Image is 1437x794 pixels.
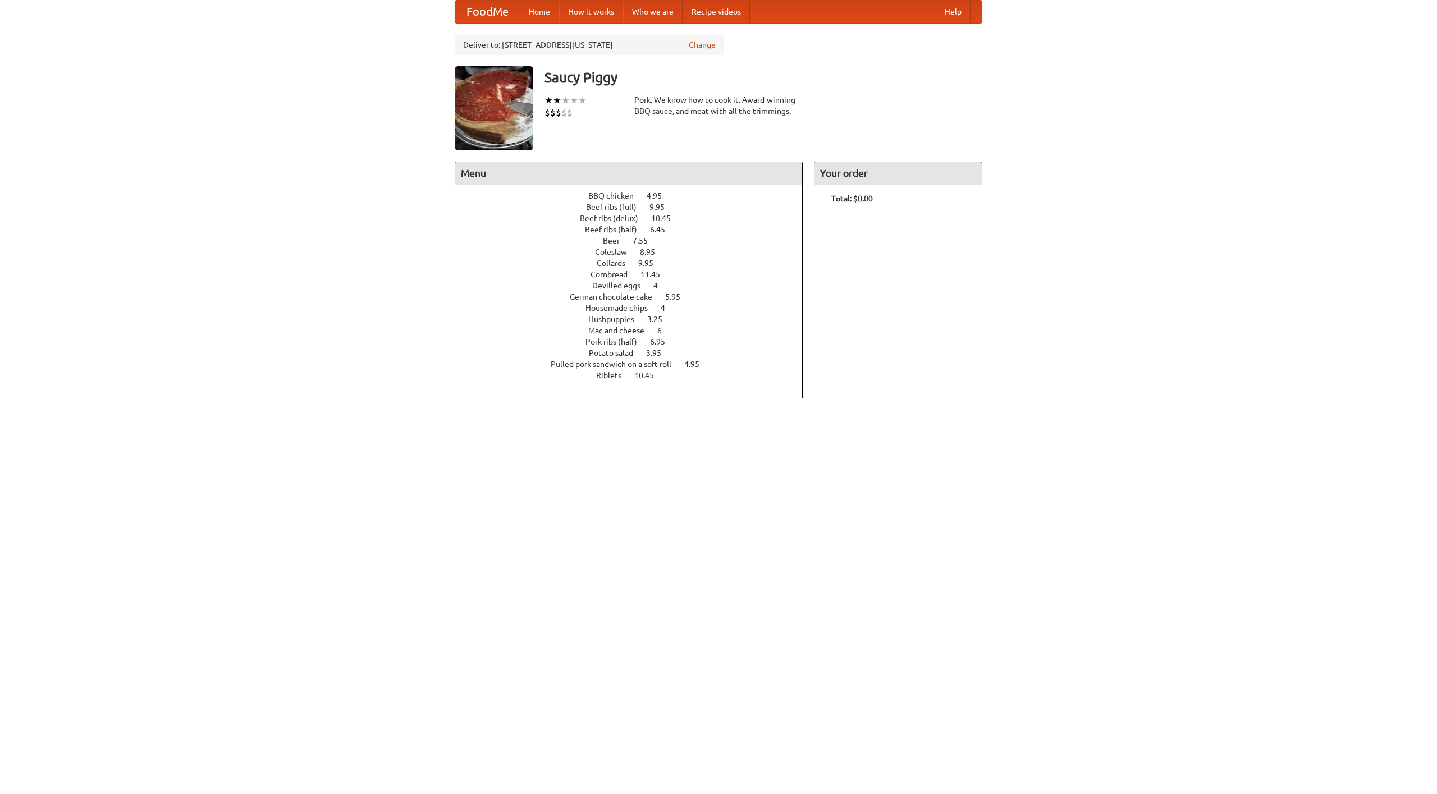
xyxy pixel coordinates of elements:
span: 4 [653,281,669,290]
span: Beer [603,236,631,245]
li: ★ [570,94,578,107]
span: 4 [661,304,676,313]
span: 6.45 [650,225,676,234]
span: 8.95 [640,247,666,256]
span: Hushpuppies [588,315,646,324]
span: 9.95 [649,203,676,212]
span: Riblets [596,371,633,380]
a: How it works [559,1,623,23]
li: $ [561,107,567,119]
span: Beef ribs (full) [586,203,648,212]
span: 10.45 [651,214,682,223]
span: 5.95 [665,292,692,301]
a: Riblets 10.45 [596,371,675,380]
div: Pork. We know how to cook it. Award-winning BBQ sauce, and meat with all the trimmings. [634,94,803,117]
li: ★ [578,94,587,107]
a: German chocolate cake 5.95 [570,292,701,301]
h3: Saucy Piggy [544,66,982,89]
li: $ [550,107,556,119]
a: Who we are [623,1,683,23]
a: Hushpuppies 3.25 [588,315,683,324]
a: Beer 7.55 [603,236,669,245]
a: Coleslaw 8.95 [595,247,676,256]
span: Mac and cheese [588,326,656,335]
a: Housemade chips 4 [585,304,686,313]
a: Potato salad 3.95 [589,348,682,357]
a: Recipe videos [683,1,750,23]
li: $ [556,107,561,119]
span: Potato salad [589,348,644,357]
a: Cornbread 11.45 [591,270,681,279]
a: Pork ribs (half) 6.95 [585,337,686,346]
h4: Your order [814,162,982,185]
a: Home [520,1,559,23]
span: Coleslaw [595,247,638,256]
span: 9.95 [638,259,665,268]
span: 10.45 [634,371,665,380]
span: Cornbread [591,270,639,279]
span: 4.95 [647,191,673,200]
span: 4.95 [684,360,711,369]
span: 3.25 [647,315,674,324]
span: Collards [597,259,637,268]
span: Beef ribs (delux) [580,214,649,223]
span: Pulled pork sandwich on a soft roll [551,360,683,369]
span: 7.55 [633,236,659,245]
li: ★ [544,94,553,107]
span: German chocolate cake [570,292,663,301]
a: Beef ribs (half) 6.45 [585,225,686,234]
a: FoodMe [455,1,520,23]
span: 3.95 [646,348,672,357]
span: 11.45 [640,270,671,279]
a: Help [936,1,971,23]
span: 6.95 [650,337,676,346]
span: Beef ribs (half) [585,225,648,234]
span: BBQ chicken [588,191,645,200]
li: $ [567,107,573,119]
a: Collards 9.95 [597,259,674,268]
h4: Menu [455,162,802,185]
li: ★ [553,94,561,107]
span: 6 [657,326,673,335]
li: ★ [561,94,570,107]
a: Mac and cheese 6 [588,326,683,335]
a: Beef ribs (delux) 10.45 [580,214,692,223]
a: Devilled eggs 4 [592,281,679,290]
img: angular.jpg [455,66,533,150]
div: Deliver to: [STREET_ADDRESS][US_STATE] [455,35,724,55]
li: $ [544,107,550,119]
span: Devilled eggs [592,281,652,290]
b: Total: $0.00 [831,194,873,203]
span: Pork ribs (half) [585,337,648,346]
span: Housemade chips [585,304,659,313]
a: BBQ chicken 4.95 [588,191,683,200]
a: Beef ribs (full) 9.95 [586,203,685,212]
a: Pulled pork sandwich on a soft roll 4.95 [551,360,720,369]
a: Change [689,39,716,51]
